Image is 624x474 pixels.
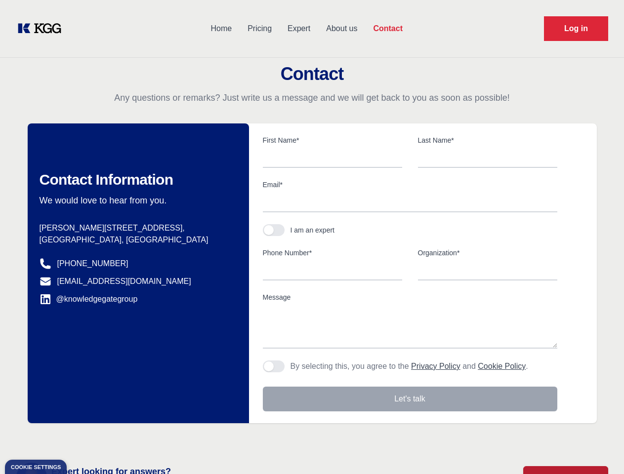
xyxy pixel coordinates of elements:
label: Email* [263,180,557,190]
a: @knowledgegategroup [40,293,138,305]
label: Message [263,292,557,302]
a: KOL Knowledge Platform: Talk to Key External Experts (KEE) [16,21,69,37]
div: Cookie settings [11,465,61,470]
a: Contact [365,16,411,41]
h2: Contact Information [40,171,233,189]
a: Expert [280,16,318,41]
p: We would love to hear from you. [40,195,233,206]
a: Privacy Policy [411,362,460,370]
label: First Name* [263,135,402,145]
h2: Contact [12,64,612,84]
label: Last Name* [418,135,557,145]
a: Home [203,16,240,41]
button: Let's talk [263,387,557,411]
a: Request Demo [544,16,608,41]
iframe: Chat Widget [575,427,624,474]
p: [PERSON_NAME][STREET_ADDRESS], [40,222,233,234]
a: Cookie Policy [478,362,526,370]
a: About us [318,16,365,41]
a: Pricing [240,16,280,41]
label: Organization* [418,248,557,258]
p: Any questions or remarks? Just write us a message and we will get back to you as soon as possible! [12,92,612,104]
div: I am an expert [291,225,335,235]
p: [GEOGRAPHIC_DATA], [GEOGRAPHIC_DATA] [40,234,233,246]
label: Phone Number* [263,248,402,258]
a: [EMAIL_ADDRESS][DOMAIN_NAME] [57,276,191,287]
a: [PHONE_NUMBER] [57,258,128,270]
p: By selecting this, you agree to the and . [291,360,528,372]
